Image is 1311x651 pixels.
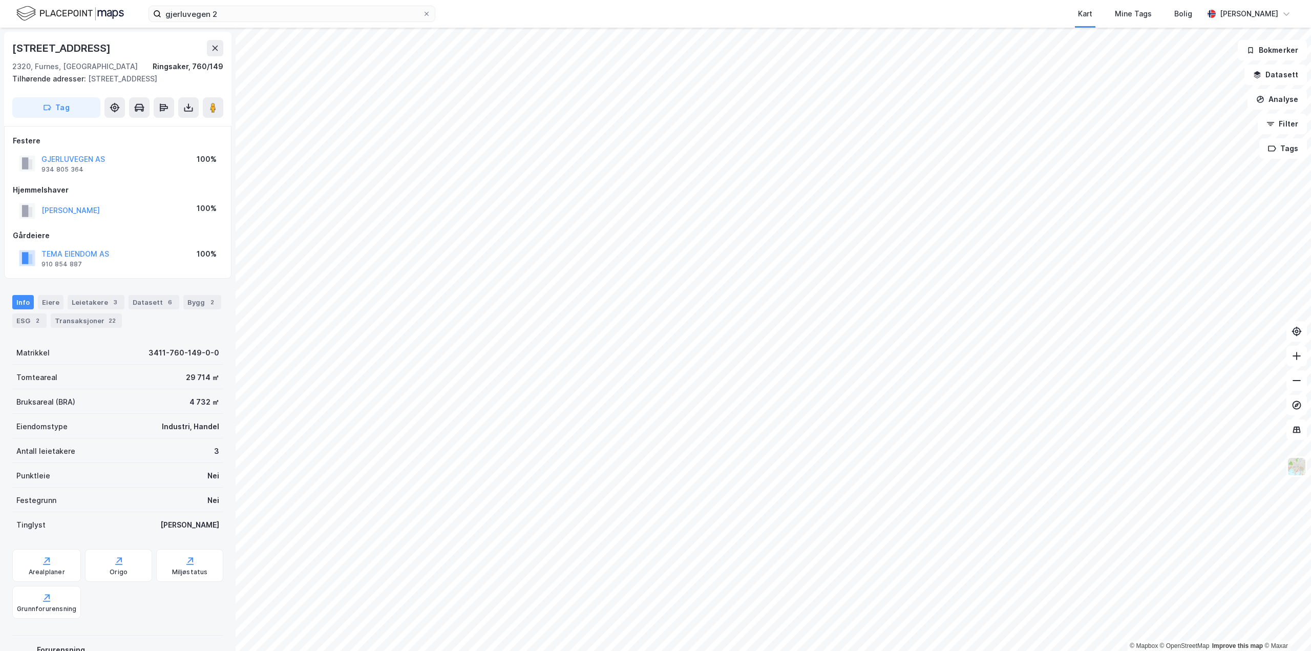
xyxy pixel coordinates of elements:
[13,135,223,147] div: Festere
[129,295,179,309] div: Datasett
[197,153,217,165] div: 100%
[51,313,122,328] div: Transaksjoner
[1238,40,1307,60] button: Bokmerker
[41,165,83,174] div: 934 805 364
[1115,8,1152,20] div: Mine Tags
[68,295,124,309] div: Leietakere
[1160,642,1210,649] a: OpenStreetMap
[189,396,219,408] div: 4 732 ㎡
[197,202,217,215] div: 100%
[1260,602,1311,651] iframe: Chat Widget
[12,313,47,328] div: ESG
[12,60,138,73] div: 2320, Furnes, [GEOGRAPHIC_DATA]
[16,470,50,482] div: Punktleie
[160,519,219,531] div: [PERSON_NAME]
[16,371,57,384] div: Tomteareal
[1212,642,1263,649] a: Improve this map
[12,74,88,83] span: Tilhørende adresser:
[16,5,124,23] img: logo.f888ab2527a4732fd821a326f86c7f29.svg
[29,568,65,576] div: Arealplaner
[165,297,175,307] div: 6
[13,184,223,196] div: Hjemmelshaver
[32,316,43,326] div: 2
[186,371,219,384] div: 29 714 ㎡
[17,605,76,613] div: Grunnforurensning
[1287,457,1306,476] img: Z
[12,73,215,85] div: [STREET_ADDRESS]
[12,295,34,309] div: Info
[153,60,223,73] div: Ringsaker, 760/149
[16,445,75,457] div: Antall leietakere
[12,40,113,56] div: [STREET_ADDRESS]
[1174,8,1192,20] div: Bolig
[16,421,68,433] div: Eiendomstype
[16,519,46,531] div: Tinglyst
[197,248,217,260] div: 100%
[13,229,223,242] div: Gårdeiere
[161,6,422,22] input: Søk på adresse, matrikkel, gårdeiere, leietakere eller personer
[1258,114,1307,134] button: Filter
[1247,89,1307,110] button: Analyse
[41,260,82,268] div: 910 854 887
[38,295,64,309] div: Eiere
[110,297,120,307] div: 3
[16,347,50,359] div: Matrikkel
[1244,65,1307,85] button: Datasett
[162,421,219,433] div: Industri, Handel
[107,316,118,326] div: 22
[172,568,208,576] div: Miljøstatus
[16,396,75,408] div: Bruksareal (BRA)
[1078,8,1092,20] div: Kart
[207,470,219,482] div: Nei
[110,568,128,576] div: Origo
[1130,642,1158,649] a: Mapbox
[1259,138,1307,159] button: Tags
[183,295,221,309] div: Bygg
[214,445,219,457] div: 3
[16,494,56,507] div: Festegrunn
[1220,8,1278,20] div: [PERSON_NAME]
[149,347,219,359] div: 3411-760-149-0-0
[207,297,217,307] div: 2
[12,97,100,118] button: Tag
[207,494,219,507] div: Nei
